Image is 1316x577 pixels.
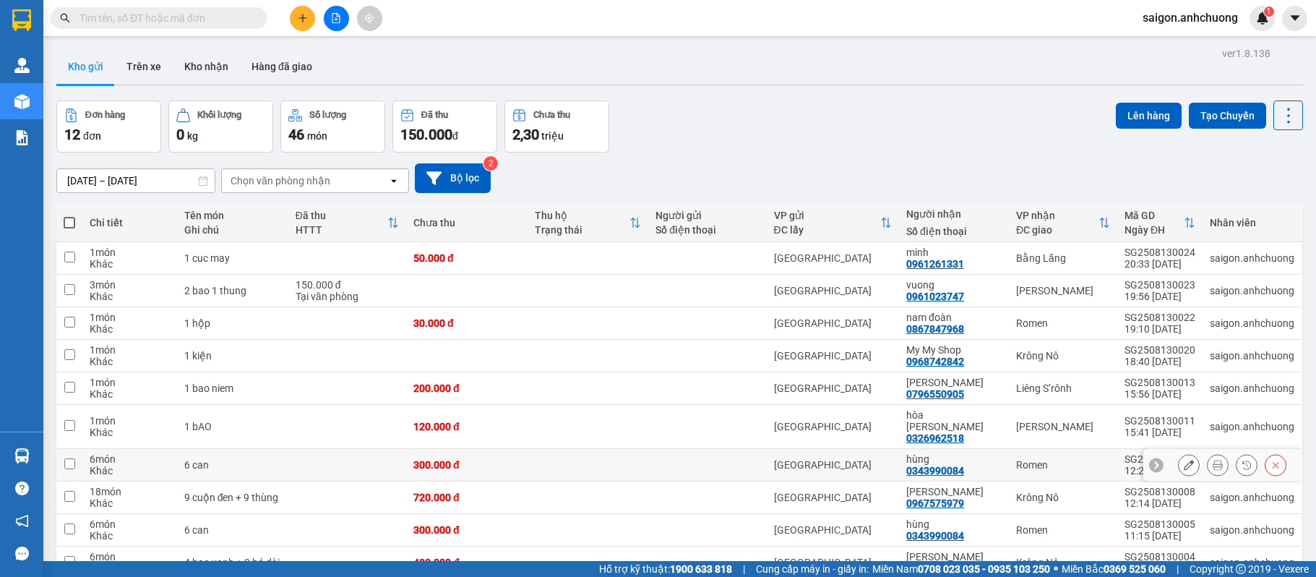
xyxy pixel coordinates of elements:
[296,279,399,291] div: 150.000 đ
[1016,459,1110,471] div: Romen
[1189,103,1266,129] button: Tạo Chuyến
[15,482,29,495] span: question-circle
[906,344,1002,356] div: My My Shop
[415,163,491,193] button: Bộ lọc
[331,13,341,23] span: file-add
[1210,350,1294,362] div: saigon.anhchuong
[1124,224,1184,236] div: Ngày ĐH
[392,101,497,153] button: Đã thu150.000đ
[1124,486,1195,497] div: SG2508130008
[906,258,964,270] div: 0961261331
[1116,103,1182,129] button: Lên hàng
[1178,454,1200,476] div: Sửa đơn hàng
[1210,252,1294,264] div: saigon.anhchuong
[64,126,80,143] span: 12
[90,344,170,356] div: 1 món
[906,530,964,542] div: 0343990084
[774,252,893,264] div: [GEOGRAPHIC_DATA]
[184,459,281,471] div: 6 can
[906,247,1002,258] div: minh
[85,110,125,120] div: Đơn hàng
[906,551,1002,563] div: thanh tùng
[1282,6,1307,31] button: caret-down
[1016,210,1098,221] div: VP nhận
[1210,317,1294,329] div: saigon.anhchuong
[774,285,893,296] div: [GEOGRAPHIC_DATA]
[400,126,452,143] span: 150.000
[512,126,539,143] span: 2,30
[918,563,1050,575] strong: 0708 023 035 - 0935 103 250
[90,465,170,476] div: Khác
[1124,415,1195,427] div: SG2508130011
[1124,530,1195,542] div: 11:15 [DATE]
[1124,323,1195,335] div: 19:10 [DATE]
[79,10,250,26] input: Tìm tên, số ĐT hoặc mã đơn
[184,210,281,221] div: Tên món
[1009,204,1117,242] th: Toggle SortBy
[1124,427,1195,438] div: 15:41 [DATE]
[906,323,964,335] div: 0867847968
[541,130,564,142] span: triệu
[115,49,173,84] button: Trên xe
[60,13,70,23] span: search
[774,459,893,471] div: [GEOGRAPHIC_DATA]
[184,557,281,568] div: 4 bao xanh + 2 bó dài
[906,465,964,476] div: 0343990084
[90,388,170,400] div: Khác
[906,377,1002,388] div: Tuan
[1016,421,1110,432] div: [PERSON_NAME]
[1117,204,1203,242] th: Toggle SortBy
[413,382,520,394] div: 200.000 đ
[296,291,399,302] div: Tại văn phòng
[413,459,520,471] div: 300.000 đ
[483,156,498,171] sup: 2
[90,427,170,438] div: Khác
[280,101,385,153] button: Số lượng46món
[1289,12,1302,25] span: caret-down
[57,169,215,192] input: Select a date range.
[90,247,170,258] div: 1 món
[1016,492,1110,503] div: Krông Nô
[413,317,520,329] div: 30.000 đ
[184,350,281,362] div: 1 kiện
[535,224,630,236] div: Trạng thái
[90,497,170,509] div: Khác
[452,130,458,142] span: đ
[1124,312,1195,323] div: SG2508130022
[90,279,170,291] div: 3 món
[307,130,327,142] span: món
[504,101,609,153] button: Chưa thu2,30 triệu
[774,524,893,536] div: [GEOGRAPHIC_DATA]
[184,224,281,236] div: Ghi chú
[906,486,1002,497] div: thanh tùng
[14,448,30,463] img: warehouse-icon
[357,6,382,31] button: aim
[774,350,893,362] div: [GEOGRAPHIC_DATA]
[413,421,520,432] div: 120.000 đ
[413,252,520,264] div: 50.000 đ
[1124,356,1195,367] div: 18:40 [DATE]
[90,312,170,323] div: 1 món
[12,9,31,31] img: logo-vxr
[1210,217,1294,228] div: Nhân viên
[906,356,964,367] div: 0968742842
[1210,382,1294,394] div: saigon.anhchuong
[184,317,281,329] div: 1 hộp
[187,130,198,142] span: kg
[906,432,964,444] div: 0326962518
[906,388,964,400] div: 0796550905
[413,217,520,228] div: Chưa thu
[288,126,304,143] span: 46
[1054,566,1058,572] span: ⚪️
[1210,557,1294,568] div: saigon.anhchuong
[655,224,759,236] div: Số điện thoại
[288,204,406,242] th: Toggle SortBy
[535,210,630,221] div: Thu hộ
[670,563,732,575] strong: 1900 633 818
[1016,285,1110,296] div: [PERSON_NAME]
[599,561,732,577] span: Hỗ trợ kỹ thuật:
[906,409,1002,432] div: hòa đạ tong
[298,13,308,23] span: plus
[1124,291,1195,302] div: 19:56 [DATE]
[1016,524,1110,536] div: Romen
